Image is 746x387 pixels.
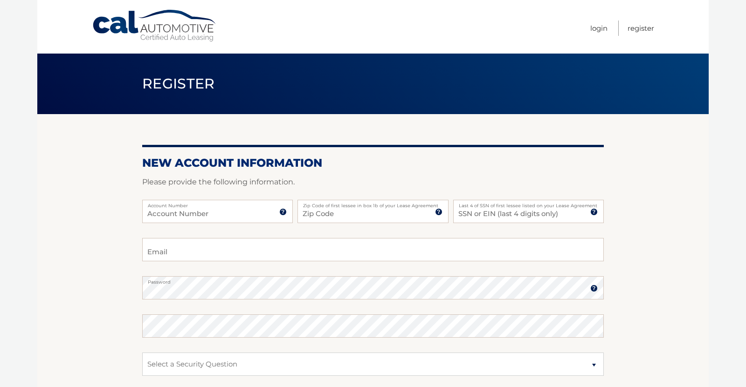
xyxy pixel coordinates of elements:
[453,200,604,223] input: SSN or EIN (last 4 digits only)
[142,156,604,170] h2: New Account Information
[142,276,604,284] label: Password
[279,208,287,216] img: tooltip.svg
[590,208,598,216] img: tooltip.svg
[142,200,293,223] input: Account Number
[92,9,218,42] a: Cal Automotive
[590,20,608,36] a: Login
[297,200,448,223] input: Zip Code
[142,238,604,261] input: Email
[142,75,215,92] span: Register
[435,208,442,216] img: tooltip.svg
[142,176,604,189] p: Please provide the following information.
[628,20,654,36] a: Register
[297,200,448,207] label: Zip Code of first lessee in box 1b of your Lease Agreement
[590,285,598,292] img: tooltip.svg
[453,200,604,207] label: Last 4 of SSN of first lessee listed on your Lease Agreement
[142,200,293,207] label: Account Number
